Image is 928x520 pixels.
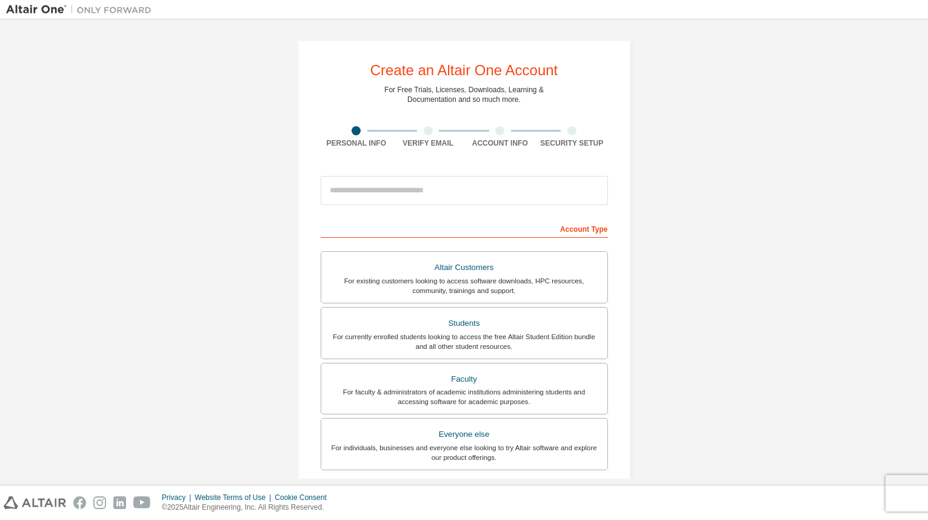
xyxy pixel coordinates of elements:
[329,259,600,276] div: Altair Customers
[329,426,600,443] div: Everyone else
[4,496,66,509] img: altair_logo.svg
[93,496,106,509] img: instagram.svg
[392,138,464,148] div: Verify Email
[370,63,558,78] div: Create an Altair One Account
[6,4,158,16] img: Altair One
[329,443,600,462] div: For individuals, businesses and everyone else looking to try Altair software and explore our prod...
[329,315,600,332] div: Students
[195,493,275,502] div: Website Terms of Use
[329,371,600,388] div: Faculty
[162,502,334,513] p: © 2025 Altair Engineering, Inc. All Rights Reserved.
[329,332,600,351] div: For currently enrolled students looking to access the free Altair Student Edition bundle and all ...
[464,138,536,148] div: Account Info
[321,138,393,148] div: Personal Info
[384,85,544,104] div: For Free Trials, Licenses, Downloads, Learning & Documentation and so much more.
[113,496,126,509] img: linkedin.svg
[329,387,600,407] div: For faculty & administrators of academic institutions administering students and accessing softwa...
[536,138,608,148] div: Security Setup
[162,493,195,502] div: Privacy
[329,276,600,295] div: For existing customers looking to access software downloads, HPC resources, community, trainings ...
[73,496,86,509] img: facebook.svg
[275,493,333,502] div: Cookie Consent
[321,218,608,238] div: Account Type
[133,496,151,509] img: youtube.svg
